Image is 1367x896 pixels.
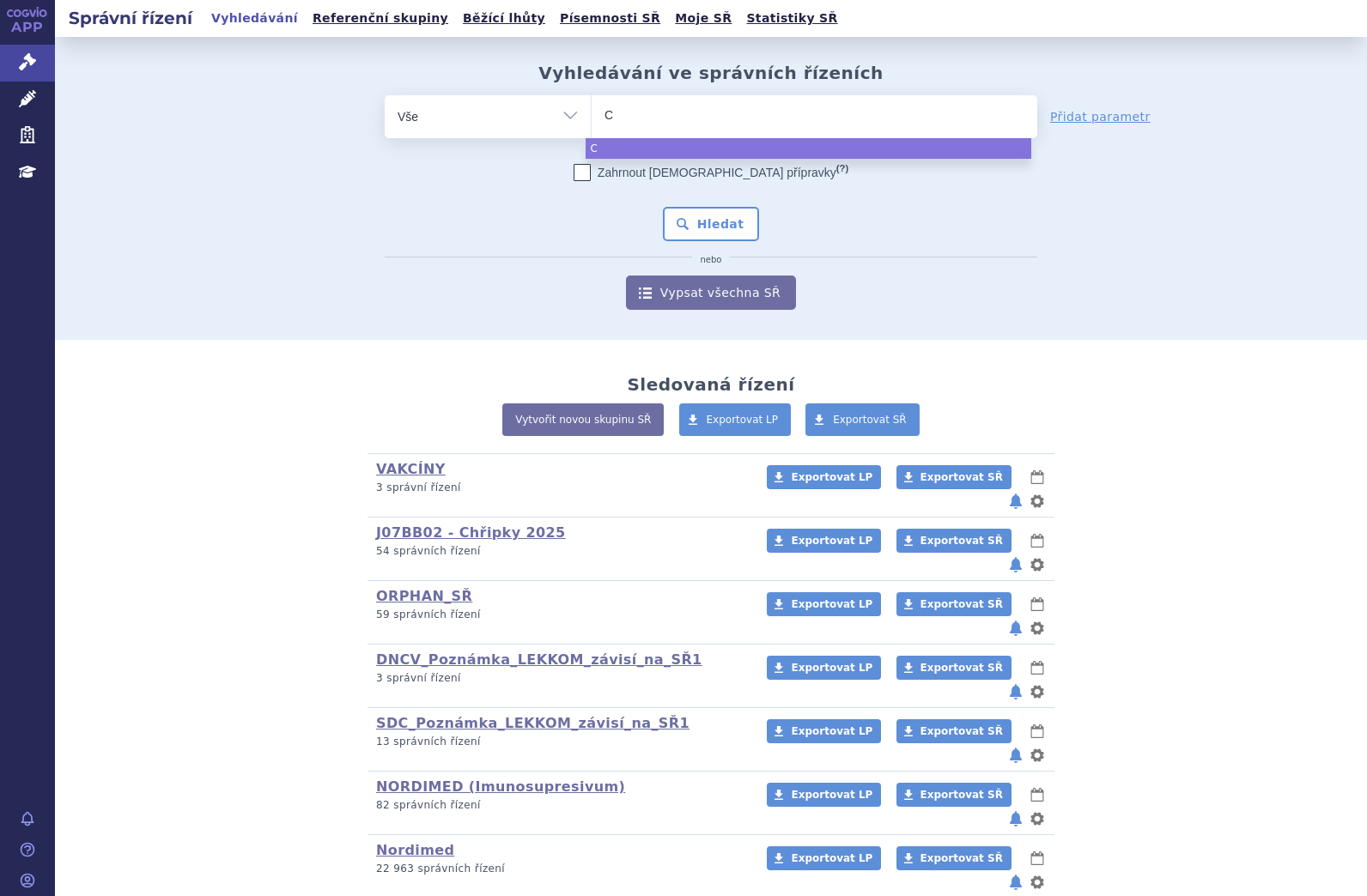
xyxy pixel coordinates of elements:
span: Exportovat SŘ [920,471,1003,483]
a: Exportovat LP [767,846,881,870]
span: Exportovat SŘ [920,598,1003,610]
a: Vypsat všechna SŘ [626,275,796,310]
p: 59 správních řízení [376,608,744,622]
span: Exportovat SŘ [920,852,1003,864]
a: Referenční skupiny [307,7,453,30]
button: nastavení [1029,745,1046,766]
a: VAKCÍNY [376,461,446,477]
p: 22 963 správních řízení [376,862,744,876]
span: Exportovat SŘ [833,414,907,426]
span: Exportovat LP [791,789,872,801]
a: ORPHAN_SŘ [376,588,472,604]
button: notifikace [1007,554,1024,575]
a: Exportovat SŘ [896,465,1012,489]
span: Exportovat LP [791,852,872,864]
a: Statistiky SŘ [741,7,842,30]
button: notifikace [1007,681,1024,702]
a: Vytvořit novou skupinu SŘ [502,403,664,436]
a: Běžící lhůty [458,7,550,30]
button: nastavení [1029,808,1046,829]
span: Exportovat LP [791,535,872,547]
a: SDC_Poznámka_LEKKOM_závisí_na_SŘ1 [376,715,690,731]
a: Exportovat LP [679,403,792,436]
span: Exportovat LP [707,414,779,426]
a: Písemnosti SŘ [555,7,665,30]
h2: Vyhledávání ve správních řízeních [538,63,884,83]
button: lhůty [1029,530,1046,551]
a: Exportovat SŘ [805,403,920,436]
button: nastavení [1029,554,1046,575]
span: Exportovat SŘ [920,662,1003,674]
span: Exportovat LP [791,725,872,737]
button: nastavení [1029,872,1046,893]
a: Přidat parametr [1050,108,1151,125]
a: Exportovat LP [767,592,881,616]
a: Exportovat LP [767,656,881,680]
h2: Správní řízení [55,6,206,30]
p: 3 správní řízení [376,671,744,686]
button: lhůty [1029,721,1046,742]
label: Zahrnout [DEMOGRAPHIC_DATA] přípravky [574,164,848,181]
span: Exportovat LP [791,471,872,483]
a: Exportovat LP [767,529,881,553]
button: notifikace [1007,618,1024,639]
button: notifikace [1007,745,1024,766]
button: lhůty [1029,467,1046,487]
p: 13 správních řízení [376,735,744,749]
a: Exportovat LP [767,465,881,489]
a: J07BB02 - Chřipky 2025 [376,524,566,541]
button: lhůty [1029,848,1046,869]
p: 3 správní řízení [376,481,744,495]
span: Exportovat SŘ [920,789,1003,801]
span: Exportovat SŘ [920,725,1003,737]
p: 82 správních řízení [376,798,744,813]
button: lhůty [1029,594,1046,614]
a: Exportovat SŘ [896,783,1012,807]
button: lhůty [1029,657,1046,678]
button: nastavení [1029,681,1046,702]
button: notifikace [1007,872,1024,893]
a: Exportovat LP [767,783,881,807]
a: DNCV_Poznámka_LEKKOM_závisí_na_SŘ1 [376,651,702,668]
a: Moje SŘ [670,7,737,30]
a: Exportovat LP [767,719,881,743]
span: Exportovat SŘ [920,535,1003,547]
a: Exportovat SŘ [896,656,1012,680]
a: Exportovat SŘ [896,719,1012,743]
a: Nordimed [376,842,454,858]
a: Exportovat SŘ [896,846,1012,870]
a: Vyhledávání [206,7,303,30]
button: notifikace [1007,491,1024,512]
a: Exportovat SŘ [896,529,1012,553]
span: Exportovat LP [791,662,872,674]
button: notifikace [1007,808,1024,829]
button: nastavení [1029,618,1046,639]
i: nebo [692,255,731,265]
abbr: (?) [836,163,848,174]
h2: Sledovaná řízení [627,374,794,395]
span: Exportovat LP [791,598,872,610]
button: Hledat [663,207,760,241]
a: Exportovat SŘ [896,592,1012,616]
p: 54 správních řízení [376,544,744,559]
a: NORDIMED (Imunosupresivum) [376,778,625,795]
li: C [586,138,1031,159]
button: lhůty [1029,784,1046,805]
button: nastavení [1029,491,1046,512]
